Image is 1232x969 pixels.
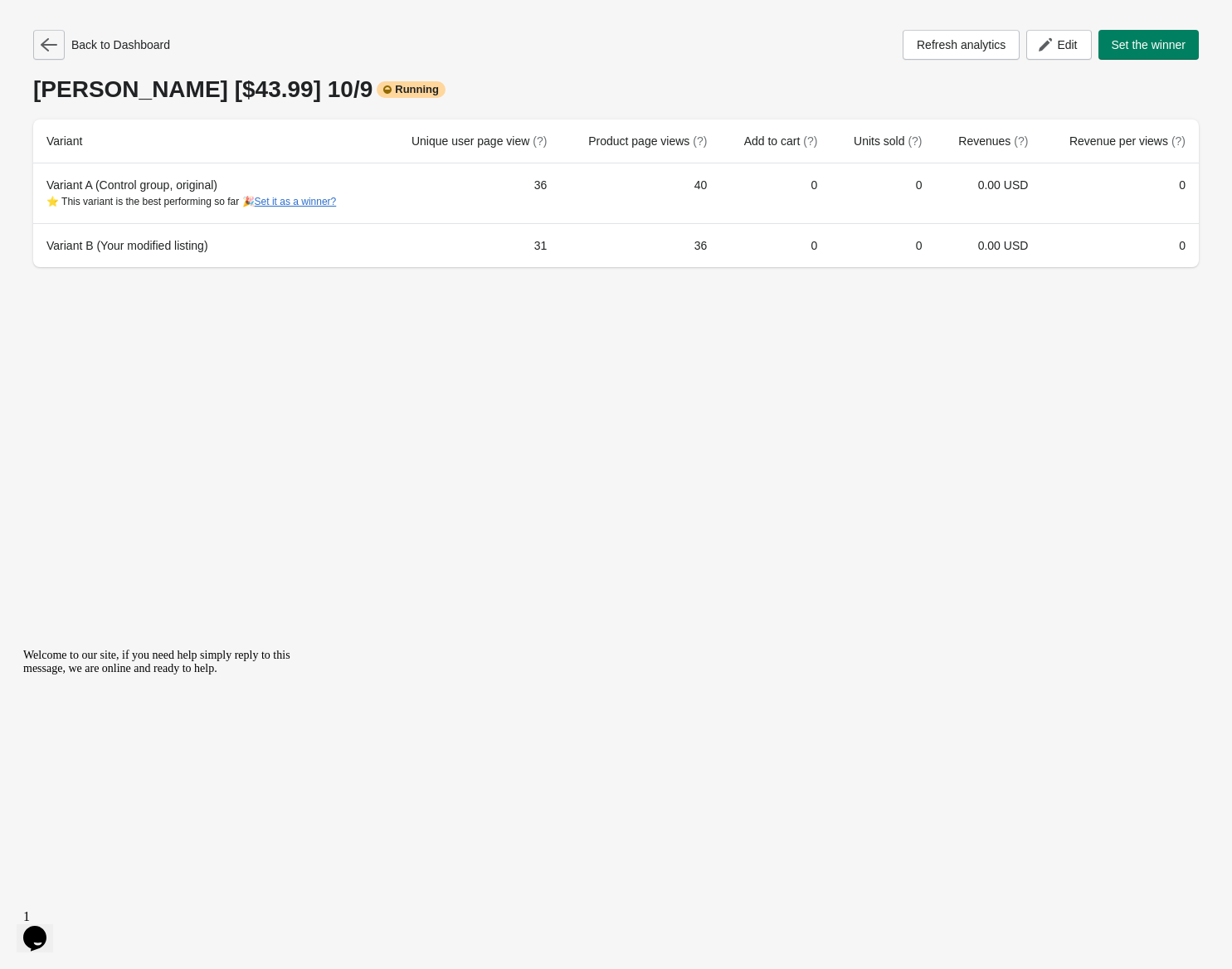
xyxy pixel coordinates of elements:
span: Edit [1057,38,1077,51]
span: Unique user page view [411,134,547,148]
button: Refresh analytics [903,30,1020,60]
span: Units sold [854,134,922,148]
div: ⭐ This variant is the best performing so far 🎉 [46,193,368,210]
td: 0.00 USD [936,223,1042,267]
iframe: chat widget [17,642,315,894]
div: [PERSON_NAME] [$43.99] 10/9 [33,76,1199,103]
td: 0.00 USD [936,163,1042,223]
td: 31 [382,223,560,267]
td: 0 [830,223,935,267]
div: Welcome to our site, if you need help simply reply to this message, we are online and ready to help. [7,7,305,33]
span: Add to cart [744,134,818,148]
td: 0 [720,163,830,223]
span: Revenues [958,134,1028,148]
button: Edit [1026,30,1091,60]
button: Set it as a winner? [255,196,337,207]
span: Refresh analytics [917,38,1006,51]
td: 0 [830,163,935,223]
span: (?) [533,134,547,148]
div: Running [377,81,446,98]
span: (?) [908,134,922,148]
span: (?) [1014,134,1028,148]
span: (?) [693,134,707,148]
button: Set the winner [1098,30,1200,60]
span: (?) [1171,134,1186,148]
div: Variant B (Your modified listing) [46,237,368,254]
td: 0 [720,223,830,267]
td: 36 [560,223,720,267]
span: Revenue per views [1069,134,1186,148]
span: Product page views [588,134,707,148]
iframe: chat widget [17,903,70,952]
th: Variant [33,119,382,163]
span: Set the winner [1112,38,1186,51]
span: Welcome to our site, if you need help simply reply to this message, we are online and ready to help. [7,7,274,32]
td: 36 [382,163,560,223]
span: (?) [803,134,817,148]
td: 0 [1041,163,1199,223]
div: Back to Dashboard [33,30,170,60]
td: 40 [560,163,720,223]
td: 0 [1041,223,1199,267]
div: Variant A (Control group, original) [46,177,368,210]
